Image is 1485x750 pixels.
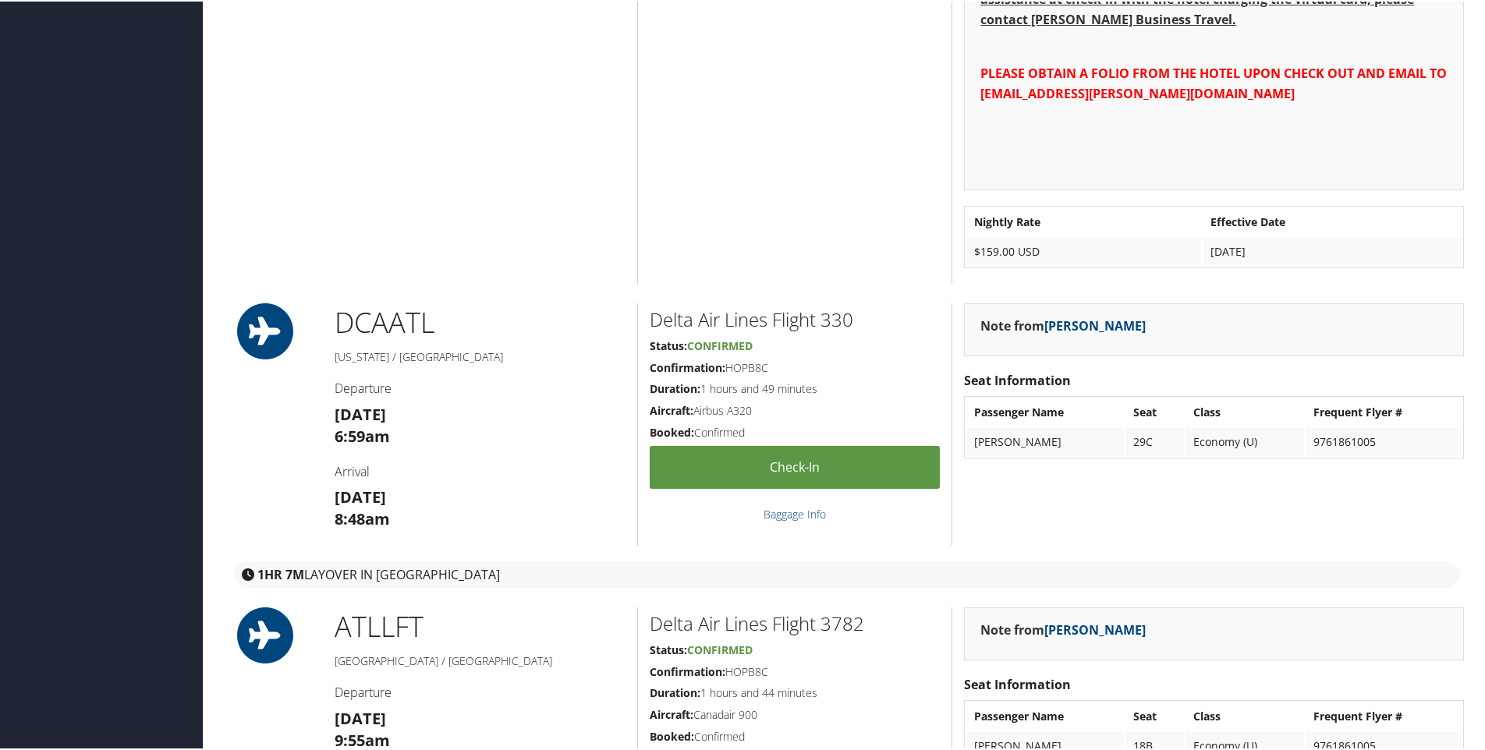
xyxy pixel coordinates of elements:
a: [PERSON_NAME] [1044,620,1146,637]
h5: [GEOGRAPHIC_DATA] / [GEOGRAPHIC_DATA] [335,652,626,667]
strong: Status: [650,641,687,656]
strong: 8:48am [335,507,390,528]
td: 29C [1125,426,1184,455]
span: Confirmed [687,641,753,656]
h5: 1 hours and 44 minutes [650,684,940,699]
td: 9761861005 [1306,426,1462,455]
th: Frequent Flyer # [1306,397,1462,425]
h1: ATL LFT [335,606,626,645]
strong: Duration: [650,380,700,394]
th: Nightly Rate [966,207,1201,235]
h5: Canadair 900 [650,706,940,721]
h4: Arrival [335,462,626,479]
h5: HOPB8C [650,663,940,678]
strong: [DATE] [335,402,386,423]
h5: 1 hours and 49 minutes [650,380,940,395]
strong: Confirmation: [650,663,725,677]
h4: Departure [335,682,626,699]
h5: Confirmed [650,423,940,439]
td: [DATE] [1203,236,1462,264]
th: Seat [1125,701,1184,729]
th: Class [1186,701,1304,729]
strong: Booked: [650,727,694,742]
span: Confirmed [687,337,753,352]
h4: Departure [335,378,626,395]
span: PLEASE OBTAIN A FOLIO FROM THE HOTEL UPON CHECK OUT AND EMAIL TO [EMAIL_ADDRESS][PERSON_NAME][DOM... [980,63,1447,101]
h1: DCA ATL [335,302,626,341]
strong: Seat Information [964,674,1071,692]
strong: Aircraft: [650,402,693,416]
strong: [DATE] [335,706,386,727]
div: layover in [GEOGRAPHIC_DATA] [234,560,1460,586]
h5: Airbus A320 [650,402,940,417]
th: Passenger Name [966,397,1124,425]
strong: Confirmation: [650,359,725,373]
strong: 6:59am [335,424,390,445]
strong: Note from [980,316,1146,333]
strong: Status: [650,337,687,352]
td: Economy (U) [1186,426,1304,455]
th: Effective Date [1203,207,1462,235]
strong: Seat Information [964,370,1071,387]
h5: HOPB8C [650,359,940,374]
h2: Delta Air Lines Flight 3782 [650,609,940,635]
strong: Aircraft: [650,706,693,720]
h2: Delta Air Lines Flight 330 [650,305,940,331]
th: Class [1186,397,1304,425]
a: Check-in [650,444,940,487]
strong: [DATE] [335,485,386,506]
strong: 1HR 7M [257,564,304,582]
strong: Duration: [650,684,700,699]
strong: 9:55am [335,728,390,749]
h5: [US_STATE] / [GEOGRAPHIC_DATA] [335,348,626,363]
a: Baggage Info [764,505,826,520]
th: Frequent Flyer # [1306,701,1462,729]
td: [PERSON_NAME] [966,426,1124,455]
td: $159.00 USD [966,236,1201,264]
strong: Booked: [650,423,694,438]
th: Passenger Name [966,701,1124,729]
a: [PERSON_NAME] [1044,316,1146,333]
th: Seat [1125,397,1184,425]
strong: Note from [980,620,1146,637]
h5: Confirmed [650,727,940,743]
